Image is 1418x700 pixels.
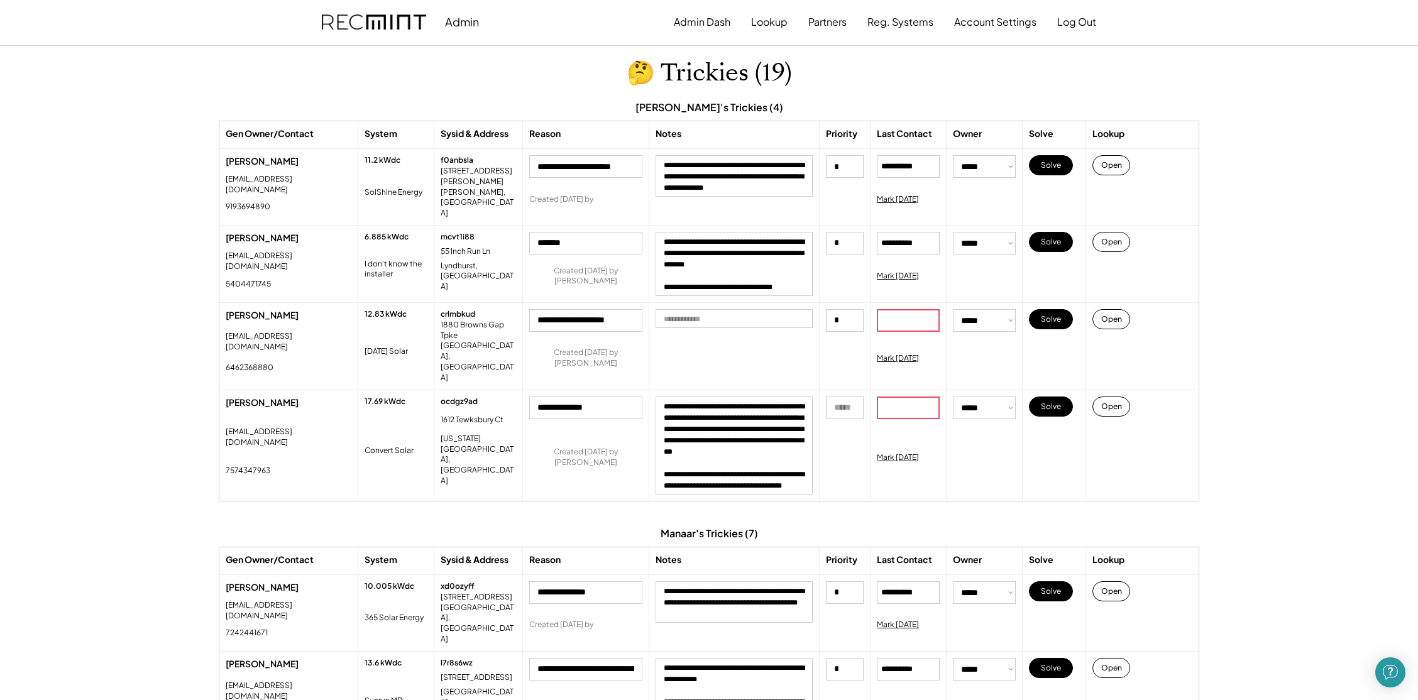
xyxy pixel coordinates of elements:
[529,347,642,369] div: Created [DATE] by [PERSON_NAME]
[365,259,427,280] div: I don't know the installer
[1092,658,1130,678] button: Open
[365,128,397,140] div: System
[441,592,512,603] div: [STREET_ADDRESS]
[365,346,408,357] div: [DATE] Solar
[1029,128,1053,140] div: Solve
[365,658,402,669] div: 13.6 kWdc
[1029,309,1073,329] button: Solve
[365,187,422,198] div: SolShine Energy
[322,14,426,30] img: recmint-logotype%403x.png
[954,9,1036,35] button: Account Settings
[441,581,475,592] div: xd0ozyff
[661,527,758,540] div: Manaar's Trickies (7)
[365,581,414,592] div: 10.005 kWdc
[529,194,593,205] div: Created [DATE] by
[441,434,516,486] div: [US_STATE][GEOGRAPHIC_DATA], [GEOGRAPHIC_DATA]
[1029,232,1073,252] button: Solve
[1092,232,1130,252] button: Open
[877,194,919,205] div: Mark [DATE]
[226,155,351,168] div: [PERSON_NAME]
[365,446,414,456] div: Convert Solar
[529,554,561,566] div: Reason
[1092,554,1124,566] div: Lookup
[441,415,510,425] div: 1612 Tewksbury Ct
[1092,581,1130,601] button: Open
[226,279,271,290] div: 5404471745
[1092,155,1130,175] button: Open
[826,554,857,566] div: Priority
[1092,309,1130,329] button: Open
[441,261,516,292] div: Lyndhurst, [GEOGRAPHIC_DATA]
[1092,396,1130,417] button: Open
[1029,658,1073,678] button: Solve
[441,341,516,383] div: [GEOGRAPHIC_DATA], [GEOGRAPHIC_DATA]
[226,396,351,409] div: [PERSON_NAME]
[877,128,932,140] div: Last Contact
[529,447,642,468] div: Created [DATE] by [PERSON_NAME]
[226,232,351,244] div: [PERSON_NAME]
[441,554,508,566] div: Sysid & Address
[365,232,409,243] div: 6.885 kWdc
[674,9,730,35] button: Admin Dash
[1029,581,1073,601] button: Solve
[441,246,510,257] div: 55 Inch Run Ln
[1029,554,1053,566] div: Solve
[226,427,351,448] div: [EMAIL_ADDRESS][DOMAIN_NAME]
[877,452,919,463] div: Mark [DATE]
[867,9,933,35] button: Reg. Systems
[877,620,919,630] div: Mark [DATE]
[365,396,405,407] div: 17.69 kWdc
[226,202,270,212] div: 9193694890
[635,101,783,114] div: [PERSON_NAME]'s Trickies (4)
[445,14,479,29] div: Admin
[441,166,516,187] div: [STREET_ADDRESS][PERSON_NAME]
[441,155,473,166] div: f0anbsla
[877,271,919,282] div: Mark [DATE]
[1092,128,1124,140] div: Lookup
[529,266,642,287] div: Created [DATE] by [PERSON_NAME]
[751,9,788,35] button: Lookup
[808,9,847,35] button: Partners
[226,363,273,373] div: 6462368880
[877,554,932,566] div: Last Contact
[656,554,681,566] div: Notes
[1057,9,1096,35] button: Log Out
[226,554,314,566] div: Gen Owner/Contact
[226,128,314,140] div: Gen Owner/Contact
[365,554,397,566] div: System
[226,251,351,272] div: [EMAIL_ADDRESS][DOMAIN_NAME]
[226,658,351,670] div: [PERSON_NAME]
[226,174,351,195] div: [EMAIL_ADDRESS][DOMAIN_NAME]
[226,331,351,353] div: [EMAIL_ADDRESS][DOMAIN_NAME]
[441,658,473,669] div: l7r8s6wz
[627,58,792,88] h1: 🤔 Trickies (19)
[877,353,919,364] div: Mark [DATE]
[1375,657,1405,687] div: Open Intercom Messenger
[441,309,475,320] div: crlmbkud
[656,128,681,140] div: Notes
[226,309,351,322] div: [PERSON_NAME]
[226,628,268,638] div: 7242441671
[529,128,561,140] div: Reason
[441,187,516,219] div: [PERSON_NAME], [GEOGRAPHIC_DATA]
[953,554,982,566] div: Owner
[365,613,424,623] div: 365 Solar Energy
[1029,155,1073,175] button: Solve
[529,620,593,630] div: Created [DATE] by
[441,320,516,341] div: 1880 Browns Gap Tpke
[1029,396,1073,417] button: Solve
[365,155,400,166] div: 11.2 kWdc
[441,232,475,243] div: mcvt1i88
[441,128,508,140] div: Sysid & Address
[226,600,351,621] div: [EMAIL_ADDRESS][DOMAIN_NAME]
[365,309,407,320] div: 12.83 kWdc
[226,466,270,476] div: 7574347963
[953,128,982,140] div: Owner
[441,396,478,407] div: ocdgz9ad
[441,672,512,683] div: [STREET_ADDRESS]
[226,581,351,594] div: [PERSON_NAME]
[826,128,857,140] div: Priority
[441,603,516,645] div: [GEOGRAPHIC_DATA], [GEOGRAPHIC_DATA]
